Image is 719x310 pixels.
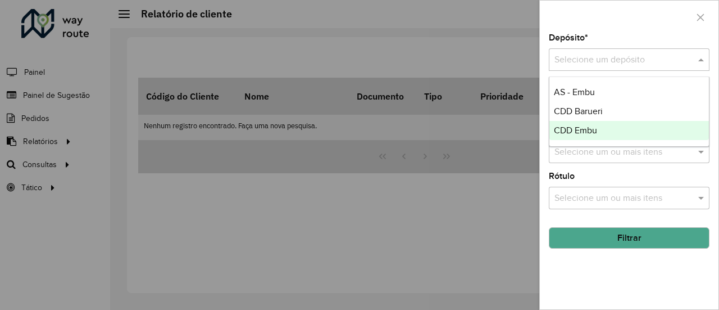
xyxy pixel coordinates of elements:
label: Rótulo [549,169,575,183]
label: Depósito [549,31,588,44]
span: CDD Barueri [554,106,603,116]
button: Filtrar [549,227,709,249]
ng-dropdown-panel: Options list [549,77,710,147]
span: CDD Embu [554,125,597,135]
span: AS - Embu [554,87,595,97]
